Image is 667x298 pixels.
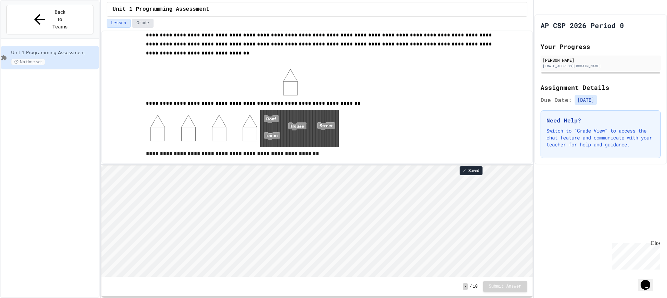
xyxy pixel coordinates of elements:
span: Due Date: [541,96,572,104]
h2: Your Progress [541,42,661,51]
span: Submit Answer [489,284,521,289]
p: Switch to "Grade View" to access the chat feature and communicate with your teacher for help and ... [546,127,655,148]
span: [DATE] [575,95,597,105]
span: Unit 1 Programming Assessment [11,50,98,56]
span: Saved [468,168,479,173]
h1: AP CSP 2026 Period 0 [541,20,624,30]
button: Submit Answer [483,281,527,292]
h3: Need Help? [546,116,655,125]
span: No time set [11,59,45,65]
iframe: Snap! Programming Environment [101,165,533,277]
span: ✓ [463,168,466,173]
span: Unit 1 Programming Assessment [113,5,209,14]
button: Lesson [107,19,131,28]
iframe: chat widget [638,270,660,291]
button: Back to Teams [6,5,93,34]
span: 10 [473,284,478,289]
h2: Assignment Details [541,83,661,92]
button: Grade [132,19,154,28]
span: - [463,283,468,290]
div: [EMAIL_ADDRESS][DOMAIN_NAME] [543,63,659,69]
iframe: chat widget [609,240,660,270]
div: Chat with us now!Close [3,3,48,44]
div: [PERSON_NAME] [543,57,659,63]
span: / [469,284,472,289]
span: Back to Teams [52,9,68,31]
